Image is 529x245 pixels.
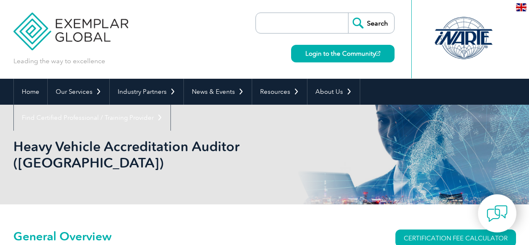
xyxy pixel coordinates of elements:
img: open_square.png [376,51,380,56]
a: Industry Partners [110,79,183,105]
h2: General Overview [13,230,365,243]
input: Search [348,13,394,33]
a: Resources [252,79,307,105]
a: Our Services [48,79,109,105]
img: en [516,3,526,11]
p: Leading the way to excellence [13,57,105,66]
a: Home [14,79,47,105]
a: News & Events [184,79,252,105]
a: Login to the Community [291,45,395,62]
a: About Us [307,79,360,105]
img: contact-chat.png [487,203,508,224]
a: Find Certified Professional / Training Provider [14,105,170,131]
h1: Heavy Vehicle Accreditation Auditor ([GEOGRAPHIC_DATA]) [13,138,335,171]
